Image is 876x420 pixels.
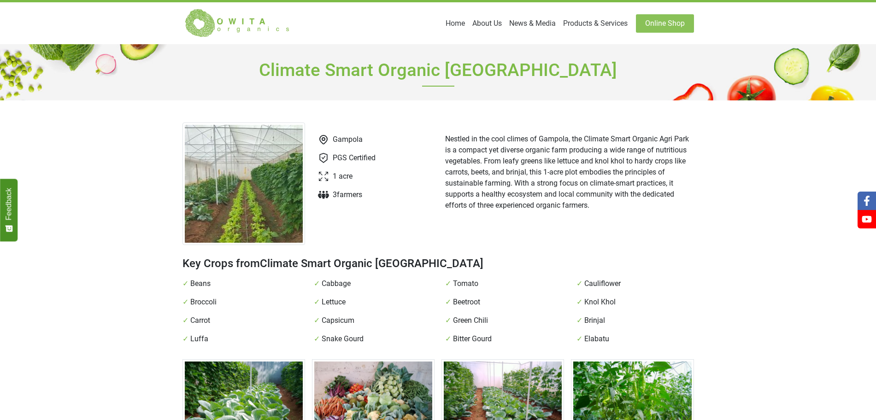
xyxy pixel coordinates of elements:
img: Farm at Gampola [182,122,305,245]
span: Cauliflower [584,278,621,289]
p: Nestled in the cool climes of Gampola, the Climate Smart Organic Agri Park is a compact yet diver... [445,134,694,211]
span: ✓ [182,333,188,344]
span: ✓ [576,297,582,308]
span: Knol Khol [584,297,616,308]
span: ✓ [576,333,582,344]
span: Brinjal [584,315,605,326]
span: Tomato [453,278,478,289]
a: News & Media [506,14,559,33]
span: Bitter Gourd [453,333,492,344]
span: Elabatu [584,333,609,344]
h2: Key Crops from Climate Smart Organic [GEOGRAPHIC_DATA] [182,256,694,271]
span: Cabbage [322,278,351,289]
li: 1 acre [314,171,376,182]
span: Carrot [190,315,210,326]
a: Products & Services [559,14,631,33]
span: Feedback [5,188,13,220]
span: Lettuce [322,297,346,308]
span: ✓ [314,333,320,344]
span: Beans [190,278,211,289]
li: PGS Certified [314,152,376,163]
span: ✓ [576,278,582,289]
span: Snake Gourd [322,333,364,344]
span: ✓ [445,297,451,308]
img: Owita Organics Logo [182,8,293,38]
span: ✓ [314,315,320,326]
span: ✓ [314,278,320,289]
span: ✓ [182,278,188,289]
h1: Climate Smart Organic [GEOGRAPHIC_DATA] [182,44,694,100]
span: Luffa [190,333,208,344]
span: ✓ [445,333,451,344]
span: ✓ [576,315,582,326]
span: Beetroot [453,297,480,308]
span: ✓ [445,315,451,326]
li: Gampola [314,134,376,145]
li: 3 farmer s [314,189,376,200]
span: ✓ [182,297,188,308]
span: Capsicum [322,315,354,326]
span: ✓ [445,278,451,289]
a: Home [442,14,469,33]
a: Online Shop [636,14,694,33]
span: ✓ [182,315,188,326]
span: ✓ [314,297,320,308]
span: Broccoli [190,297,217,308]
span: Green Chili [453,315,488,326]
a: About Us [469,14,506,33]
